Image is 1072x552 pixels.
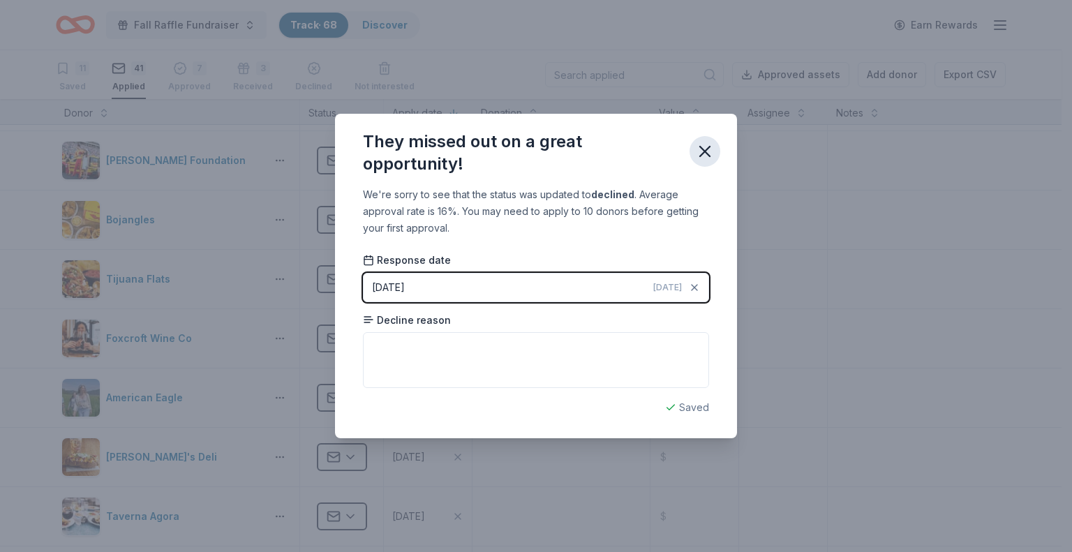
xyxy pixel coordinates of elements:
[363,273,709,302] button: [DATE][DATE]
[363,130,678,175] div: They missed out on a great opportunity!
[363,313,451,327] span: Decline reason
[372,279,405,296] div: [DATE]
[653,282,682,293] span: [DATE]
[363,186,709,237] div: We're sorry to see that the status was updated to . Average approval rate is 16%. You may need to...
[591,188,634,200] b: declined
[363,253,451,267] span: Response date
